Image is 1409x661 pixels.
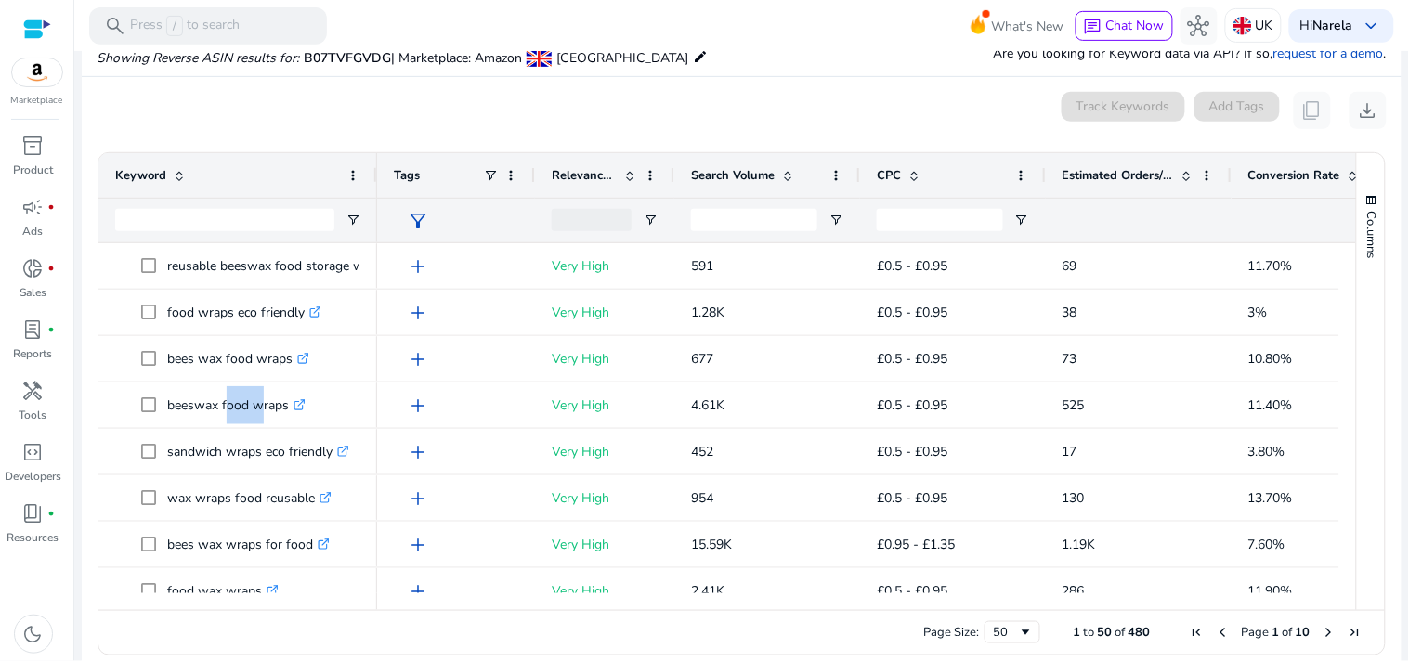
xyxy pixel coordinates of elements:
span: 11.70% [1248,257,1293,275]
span: 17 [1063,443,1077,460]
p: Very High [552,340,658,378]
span: add [407,580,429,603]
span: Search Volume [691,167,775,184]
input: Search Volume Filter Input [691,209,817,231]
span: 15.59K [691,536,732,553]
span: 591 [691,257,713,275]
button: Open Filter Menu [1014,213,1029,227]
input: CPC Filter Input [877,209,1003,231]
div: Page Size [985,621,1040,643]
span: inventory_2 [22,135,45,157]
p: Hi [1300,19,1353,32]
span: £0.5 - £0.95 [877,489,947,507]
span: 954 [691,489,713,507]
p: food wax wraps [167,572,279,610]
span: fiber_manual_record [48,510,56,517]
span: 480 [1129,624,1151,641]
p: UK [1256,9,1273,42]
span: Estimated Orders/Month [1063,167,1174,184]
p: Very High [552,386,658,424]
span: dark_mode [22,623,45,645]
span: add [407,302,429,324]
button: Open Filter Menu [346,213,360,227]
span: add [407,395,429,417]
span: 11.90% [1248,582,1293,600]
span: 525 [1063,396,1085,414]
span: £0.5 - £0.95 [877,396,947,414]
span: £0.95 - £1.35 [877,536,955,553]
span: Chat Now [1106,17,1165,34]
p: Very High [552,293,658,331]
p: Press to search [130,16,240,36]
p: Reports [14,345,53,362]
span: add [407,487,429,510]
p: beeswax food wraps [167,386,306,424]
span: search [104,15,126,37]
span: £0.5 - £0.95 [877,582,947,600]
p: Very High [552,525,658,564]
span: £0.5 - £0.95 [877,257,947,275]
span: fiber_manual_record [48,265,56,272]
span: £0.5 - £0.95 [877,304,947,321]
span: fiber_manual_record [48,203,56,211]
span: add [407,534,429,556]
input: Keyword Filter Input [115,209,334,231]
span: keyboard_arrow_down [1361,15,1383,37]
p: sandwich wraps eco friendly [167,433,349,471]
span: 69 [1063,257,1077,275]
p: Very High [552,572,658,610]
span: book_4 [22,502,45,525]
p: Very High [552,479,658,517]
mat-icon: edit [693,45,708,68]
span: Page [1242,624,1270,641]
span: code_blocks [22,441,45,463]
span: What's New [992,10,1064,43]
div: Next Page [1322,625,1337,640]
p: Product [13,162,53,178]
img: uk.svg [1233,17,1252,35]
span: of [1115,624,1126,641]
span: Tags [394,167,420,184]
span: 38 [1063,304,1077,321]
span: 677 [691,350,713,368]
span: 1 [1272,624,1280,641]
span: download [1357,99,1379,122]
span: 50 [1098,624,1113,641]
button: chatChat Now [1076,11,1173,41]
span: chat [1084,18,1102,36]
b: Narela [1313,17,1353,34]
p: food wraps eco friendly [167,293,321,331]
span: add [407,348,429,370]
div: Last Page [1348,625,1363,640]
p: bees wax food wraps [167,340,309,378]
p: Very High [552,433,658,471]
span: campaign [22,196,45,218]
span: [GEOGRAPHIC_DATA] [556,49,688,67]
p: Developers [5,468,61,485]
span: 13.70% [1248,489,1293,507]
span: 10.80% [1248,350,1293,368]
span: donut_small [22,257,45,279]
div: First Page [1190,625,1205,640]
span: Conversion Rate [1248,167,1340,184]
span: 1 [1074,624,1081,641]
p: bees wax wraps for food [167,525,330,564]
span: filter_alt [407,210,429,232]
p: Marketplace [11,94,63,108]
span: 2.41K [691,582,724,600]
span: B07TVFGVDG [304,49,391,67]
span: 3.80% [1248,443,1285,460]
span: 7.60% [1248,536,1285,553]
img: amazon.svg [12,58,62,86]
span: 4.61K [691,396,724,414]
span: 130 [1063,489,1085,507]
p: Very High [552,247,658,285]
span: | Marketplace: Amazon [391,49,522,67]
span: £0.5 - £0.95 [877,350,947,368]
span: to [1084,624,1095,641]
button: hub [1181,7,1218,45]
p: reusable beeswax food storage wraps [167,247,406,285]
button: Open Filter Menu [828,213,843,227]
span: / [166,16,183,36]
button: download [1350,92,1387,129]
